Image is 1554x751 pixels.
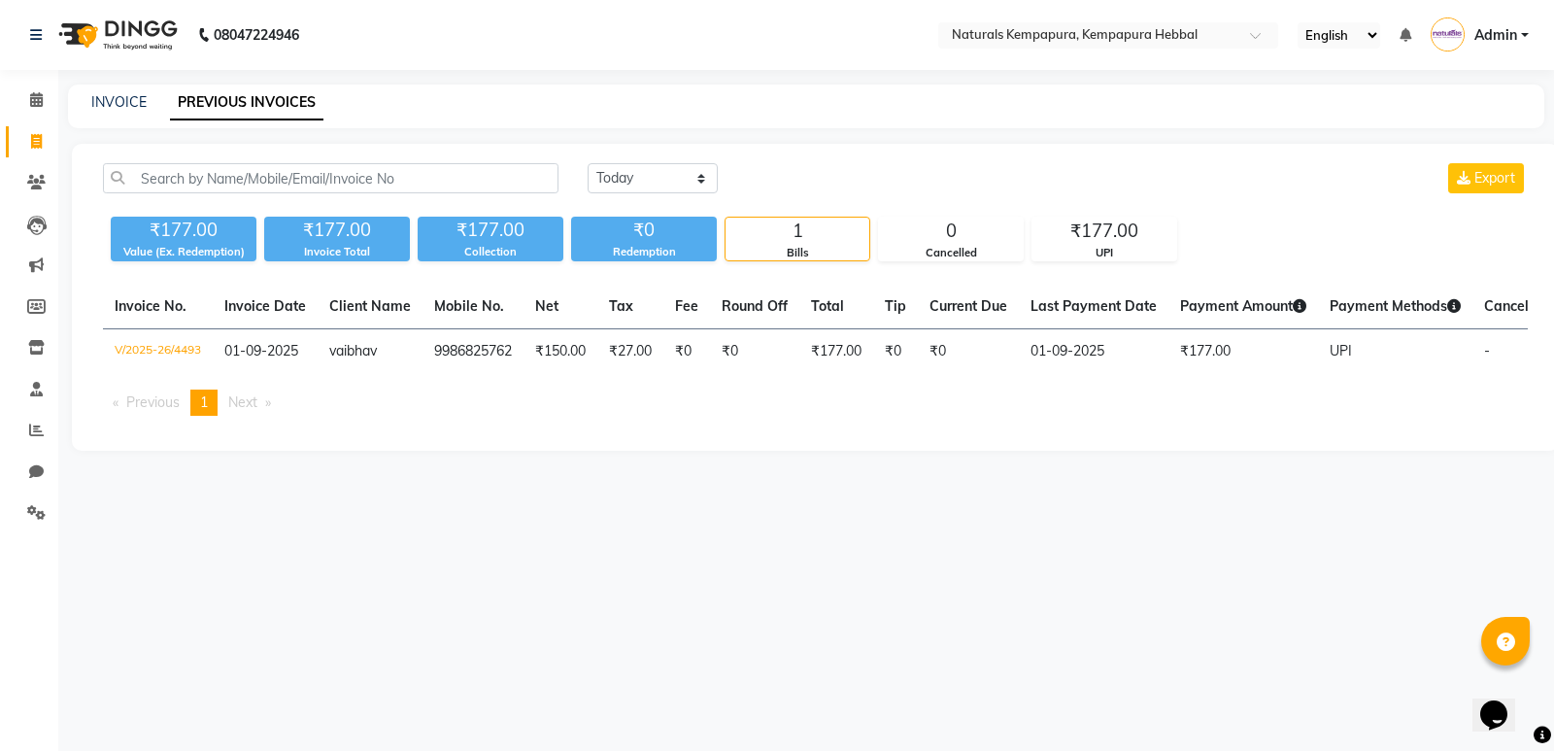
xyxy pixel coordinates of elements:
[873,329,918,375] td: ₹0
[726,245,869,261] div: Bills
[1431,17,1465,51] img: Admin
[418,244,563,260] div: Collection
[1448,163,1524,193] button: Export
[879,218,1023,245] div: 0
[799,329,873,375] td: ₹177.00
[1330,297,1461,315] span: Payment Methods
[329,297,411,315] span: Client Name
[1019,329,1168,375] td: 01-09-2025
[571,244,717,260] div: Redemption
[1330,342,1352,359] span: UPI
[224,297,306,315] span: Invoice Date
[571,217,717,244] div: ₹0
[214,8,299,62] b: 08047224946
[264,217,410,244] div: ₹177.00
[811,297,844,315] span: Total
[726,218,869,245] div: 1
[126,393,180,411] span: Previous
[524,329,597,375] td: ₹150.00
[50,8,183,62] img: logo
[1032,245,1176,261] div: UPI
[885,297,906,315] span: Tip
[264,244,410,260] div: Invoice Total
[200,393,208,411] span: 1
[91,93,147,111] a: INVOICE
[103,390,1528,416] nav: Pagination
[710,329,799,375] td: ₹0
[929,297,1007,315] span: Current Due
[329,342,377,359] span: vaibhav
[434,297,504,315] span: Mobile No.
[1472,673,1535,732] iframe: chat widget
[879,245,1023,261] div: Cancelled
[609,297,633,315] span: Tax
[1032,218,1176,245] div: ₹177.00
[597,329,663,375] td: ₹27.00
[1474,25,1517,46] span: Admin
[1180,297,1306,315] span: Payment Amount
[228,393,257,411] span: Next
[1474,169,1515,187] span: Export
[918,329,1019,375] td: ₹0
[535,297,558,315] span: Net
[675,297,698,315] span: Fee
[418,217,563,244] div: ₹177.00
[224,342,298,359] span: 01-09-2025
[103,329,213,375] td: V/2025-26/4493
[663,329,710,375] td: ₹0
[722,297,788,315] span: Round Off
[1030,297,1157,315] span: Last Payment Date
[115,297,186,315] span: Invoice No.
[422,329,524,375] td: 9986825762
[103,163,558,193] input: Search by Name/Mobile/Email/Invoice No
[111,244,256,260] div: Value (Ex. Redemption)
[111,217,256,244] div: ₹177.00
[1168,329,1318,375] td: ₹177.00
[170,85,323,120] a: PREVIOUS INVOICES
[1484,342,1490,359] span: -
